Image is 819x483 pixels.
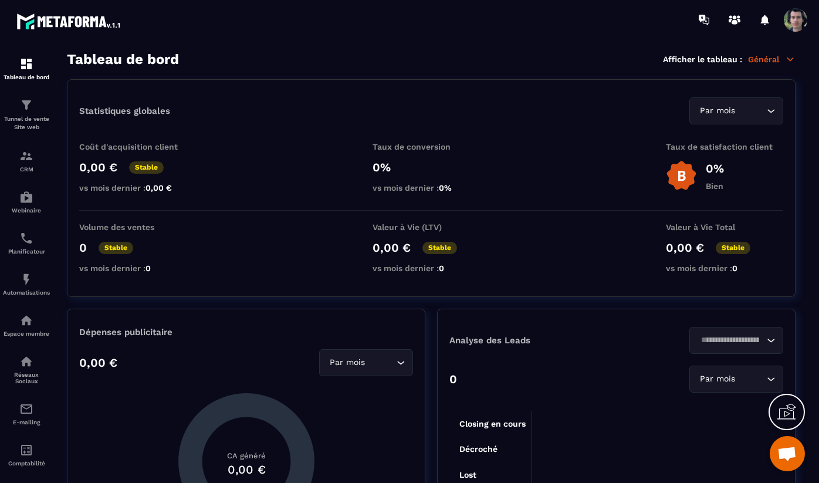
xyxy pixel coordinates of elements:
[3,74,50,80] p: Tableau de bord
[666,264,783,273] p: vs mois dernier :
[16,11,122,32] img: logo
[99,242,133,254] p: Stable
[666,160,697,191] img: b-badge-o.b3b20ee6.svg
[3,371,50,384] p: Réseaux Sociaux
[3,393,50,434] a: emailemailE-mailing
[373,241,411,255] p: 0,00 €
[770,436,805,471] div: Ouvrir le chat
[79,222,197,232] p: Volume des ventes
[79,142,197,151] p: Coût d'acquisition client
[19,149,33,163] img: formation
[737,373,764,386] input: Search for option
[689,327,783,354] div: Search for option
[19,354,33,369] img: social-network
[373,183,490,192] p: vs mois dernier :
[19,231,33,245] img: scheduler
[666,241,704,255] p: 0,00 €
[449,372,457,386] p: 0
[19,402,33,416] img: email
[459,444,498,454] tspan: Décroché
[3,181,50,222] a: automationsautomationsWebinaire
[706,181,724,191] p: Bien
[3,140,50,181] a: formationformationCRM
[3,434,50,475] a: accountantaccountantComptabilité
[737,104,764,117] input: Search for option
[3,222,50,264] a: schedulerschedulerPlanificateur
[145,264,151,273] span: 0
[449,335,617,346] p: Analyse des Leads
[459,419,526,429] tspan: Closing en cours
[79,356,117,370] p: 0,00 €
[79,241,87,255] p: 0
[732,264,737,273] span: 0
[373,222,490,232] p: Valeur à Vie (LTV)
[19,57,33,71] img: formation
[3,460,50,467] p: Comptabilité
[373,264,490,273] p: vs mois dernier :
[422,242,457,254] p: Stable
[367,356,394,369] input: Search for option
[19,272,33,286] img: automations
[373,142,490,151] p: Taux de conversion
[689,97,783,124] div: Search for option
[3,419,50,425] p: E-mailing
[3,48,50,89] a: formationformationTableau de bord
[716,242,750,254] p: Stable
[3,115,50,131] p: Tunnel de vente Site web
[439,264,444,273] span: 0
[3,330,50,337] p: Espace membre
[19,313,33,327] img: automations
[3,207,50,214] p: Webinaire
[689,366,783,393] div: Search for option
[79,160,117,174] p: 0,00 €
[67,51,179,67] h3: Tableau de bord
[3,289,50,296] p: Automatisations
[3,166,50,173] p: CRM
[19,190,33,204] img: automations
[748,54,796,65] p: Général
[79,183,197,192] p: vs mois dernier :
[666,222,783,232] p: Valeur à Vie Total
[697,373,737,386] span: Par mois
[145,183,172,192] span: 0,00 €
[319,349,413,376] div: Search for option
[327,356,367,369] span: Par mois
[3,305,50,346] a: automationsautomationsEspace membre
[373,160,490,174] p: 0%
[459,470,476,479] tspan: Lost
[3,248,50,255] p: Planificateur
[79,327,413,337] p: Dépenses publicitaire
[663,55,742,64] p: Afficher le tableau :
[439,183,452,192] span: 0%
[3,89,50,140] a: formationformationTunnel de vente Site web
[19,443,33,457] img: accountant
[129,161,164,174] p: Stable
[3,346,50,393] a: social-networksocial-networkRéseaux Sociaux
[666,142,783,151] p: Taux de satisfaction client
[19,98,33,112] img: formation
[706,161,724,175] p: 0%
[79,264,197,273] p: vs mois dernier :
[697,334,764,347] input: Search for option
[697,104,737,117] span: Par mois
[3,264,50,305] a: automationsautomationsAutomatisations
[79,106,170,116] p: Statistiques globales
